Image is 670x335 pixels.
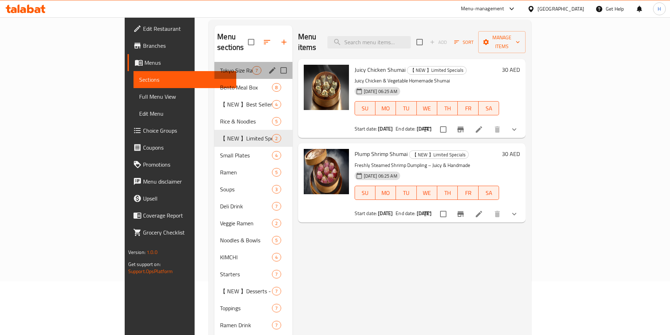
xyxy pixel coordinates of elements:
div: Rice & Noodles5 [214,113,292,130]
span: Edit Menu [139,109,231,118]
span: Menu disclaimer [143,177,231,186]
button: WE [417,186,437,200]
span: MO [378,188,393,198]
span: Add item [427,37,450,48]
span: Start date: [355,209,377,218]
span: 【 NEW 】Best Seller Combo [220,100,272,109]
span: Upsell [143,194,231,203]
span: 2 [272,220,280,227]
span: Select section [412,35,427,50]
span: 7 [272,288,280,295]
div: Noodles & Bowls5 [214,232,292,249]
a: Edit menu item [475,210,483,218]
span: End date: [396,124,415,133]
span: Version: [128,248,146,257]
button: FR [458,186,478,200]
a: Coverage Report [128,207,237,224]
div: Ramen Drink7 [214,317,292,334]
div: Ramen Drink [220,321,272,329]
div: items [272,117,281,126]
span: SA [481,103,496,114]
div: items [272,185,281,194]
div: Small Plates4 [214,147,292,164]
b: [DATE] [417,209,432,218]
span: 7 [272,322,280,329]
span: Starters [220,270,272,278]
div: Menu-management [461,5,504,13]
div: KIMCHI4 [214,249,292,266]
button: TH [437,101,458,115]
button: edit [267,65,278,76]
span: Veggie Ramen [220,219,272,227]
span: Bento Meal Box [220,83,272,92]
div: Toppings [220,304,272,312]
div: 【 NEW 】Best Seller Combo4 [214,96,292,113]
span: 3 [272,186,280,193]
a: Edit Restaurant [128,20,237,37]
button: sort-choices [419,121,436,138]
div: items [272,83,281,92]
button: sort-choices [419,206,436,223]
h6: 30 AED [502,149,520,159]
h6: 30 AED [502,65,520,75]
span: SU [358,103,373,114]
img: Plump Shrimp Shumai [304,149,349,194]
span: Soups [220,185,272,194]
div: Deli Drink [220,202,272,210]
span: Choice Groups [143,126,231,135]
button: Branch-specific-item [452,121,469,138]
span: TU [399,103,414,114]
div: items [272,100,281,109]
div: items [272,253,281,261]
p: Freshly Steamed Shrimp Dumpling – Juicy & Handmade [355,161,499,170]
span: KIMCHI [220,253,272,261]
button: delete [489,206,506,223]
button: show more [506,206,523,223]
span: Juicy Chicken Shumai [355,64,405,75]
img: Juicy Chicken Shumai [304,65,349,110]
a: Menus [128,54,237,71]
input: search [327,36,411,48]
p: Juicy Chicken & Vegetable Homemade Shumai [355,76,499,85]
a: Edit menu item [475,125,483,134]
div: items [252,66,261,75]
button: MO [375,186,396,200]
span: WE [420,188,434,198]
div: items [272,321,281,329]
span: Manage items [484,33,520,51]
span: WE [420,103,434,114]
button: Branch-specific-item [452,206,469,223]
span: Sort items [450,37,478,48]
span: 【 NEW 】Limited Specials [407,66,466,74]
div: Bento Meal Box8 [214,79,292,96]
span: Sections [139,75,231,84]
span: Ramen [220,168,272,177]
span: 【 NEW 】Limited Specials [409,151,468,159]
span: Tokyo Size Ramen 100g [220,66,252,75]
div: 【 NEW 】Desserts - Ramen ZEN [220,287,272,295]
span: [DATE] 06:25 AM [361,173,400,179]
div: items [272,134,281,143]
a: Branches [128,37,237,54]
button: TU [396,101,416,115]
div: items [272,219,281,227]
span: FR [461,103,475,114]
span: Sort sections [259,34,275,51]
span: Coverage Report [143,211,231,220]
div: items [272,202,281,210]
span: [DATE] 06:25 AM [361,88,400,95]
div: 【 NEW 】Desserts - Ramen ZEN7 [214,283,292,300]
span: Grocery Checklist [143,228,231,237]
span: Rice & Noodles [220,117,272,126]
button: show more [506,121,523,138]
span: 4 [272,254,280,261]
span: SA [481,188,496,198]
a: Menu disclaimer [128,173,237,190]
span: 4 [272,101,280,108]
a: Choice Groups [128,122,237,139]
span: TU [399,188,414,198]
